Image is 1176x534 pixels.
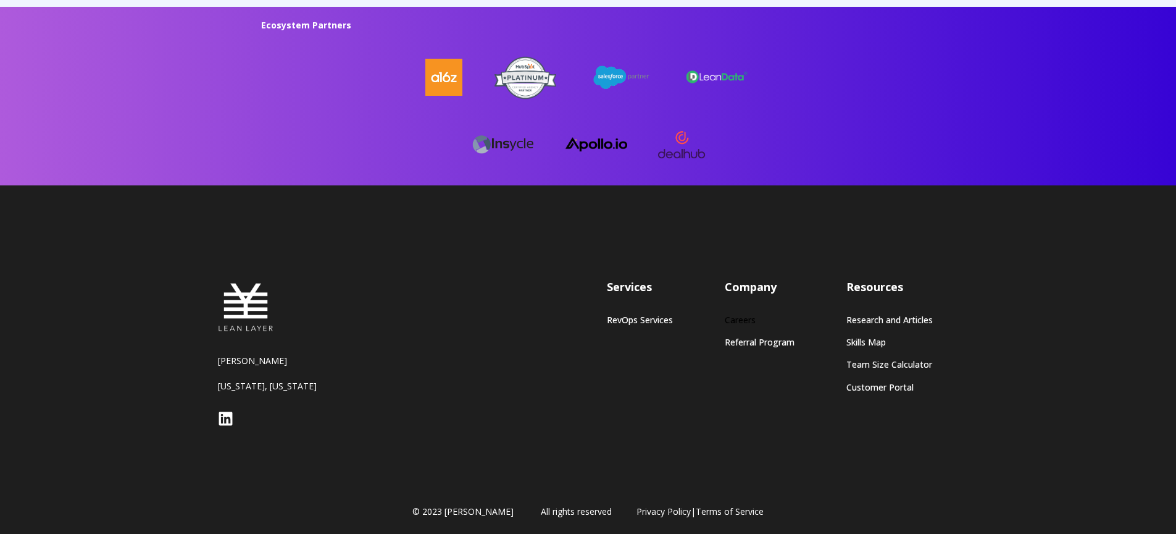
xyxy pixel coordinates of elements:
[696,506,764,517] a: Terms of Service
[218,380,372,392] p: [US_STATE], [US_STATE]
[725,337,794,347] a: Referral Program
[725,279,794,295] h3: Company
[494,55,556,100] img: HubSpot-Platinum-Partner-Badge copy
[846,359,933,370] a: Team Size Calculator
[565,137,627,152] img: apollo logo
[846,315,933,325] a: Research and Articles
[412,506,514,518] span: © 2023 [PERSON_NAME]
[607,315,673,325] a: RevOps Services
[636,506,691,517] a: Privacy Policy
[657,120,706,169] img: dealhub-logo
[725,315,794,325] a: Careers
[846,382,933,392] a: Customer Portal
[686,69,748,85] img: leandata-logo
[472,132,533,157] img: Insycle
[541,506,612,518] span: All rights reserved
[218,279,273,335] img: Lean Layer
[607,279,673,295] h3: Services
[846,279,933,295] h3: Resources
[636,506,764,518] span: |
[261,19,351,31] strong: Ecosystem Partners
[591,62,653,92] img: salesforce
[846,337,933,347] a: Skills Map
[425,59,462,96] img: a16z
[218,355,372,367] p: [PERSON_NAME]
